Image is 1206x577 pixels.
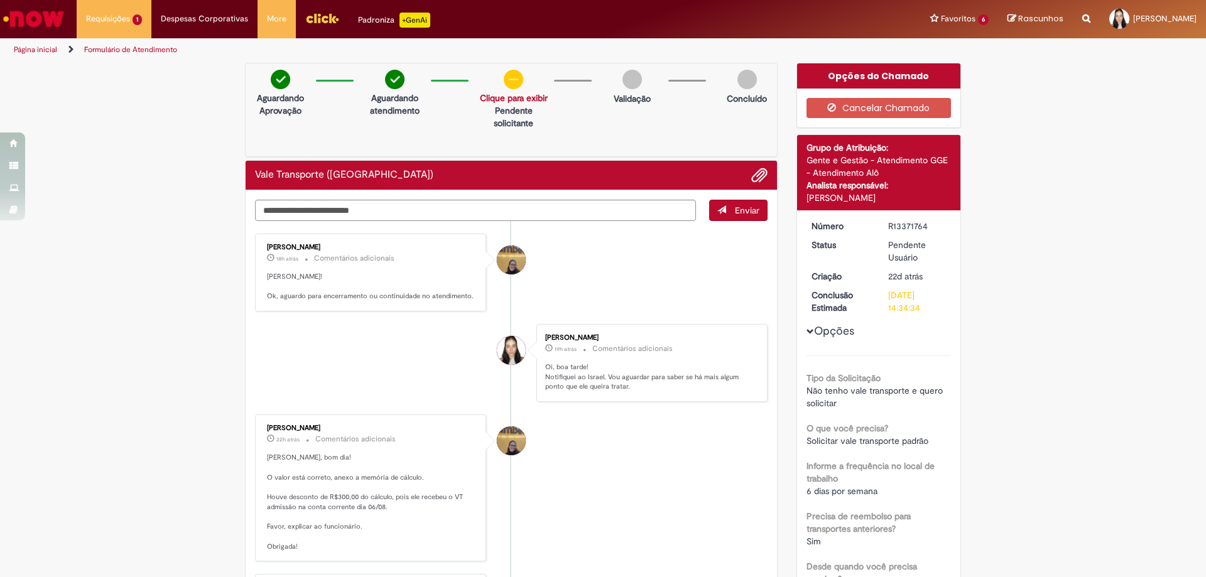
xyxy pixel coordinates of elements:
[807,435,928,446] span: Solicitar vale transporte padrão
[251,92,310,117] p: Aguardando Aprovação
[276,255,298,262] span: 18h atrás
[399,13,430,28] p: +GenAi
[802,239,879,251] dt: Status
[802,289,879,314] dt: Conclusão Estimada
[709,200,768,221] button: Enviar
[1018,13,1063,24] span: Rascunhos
[888,271,923,282] time: 07/08/2025 15:11:29
[807,98,952,118] button: Cancelar Chamado
[807,141,952,154] div: Grupo de Atribuição:
[888,239,947,264] div: Pendente Usuário
[276,255,298,262] time: 28/08/2025 14:29:41
[255,170,433,181] h2: Vale Transporte (VT) Histórico de tíquete
[267,424,476,432] div: [PERSON_NAME]
[797,63,961,89] div: Opções do Chamado
[133,14,142,25] span: 1
[978,14,989,25] span: 6
[807,154,952,179] div: Gente e Gestão - Atendimento GGE - Atendimento Alô
[497,426,526,455] div: Amanda De Campos Gomes Do Nascimento
[614,92,651,105] p: Validação
[267,244,476,251] div: [PERSON_NAME]
[622,70,642,89] img: img-circle-grey.png
[807,179,952,191] div: Analista responsável:
[358,13,430,28] div: Padroniza
[751,167,768,183] button: Adicionar anexos
[9,38,795,62] ul: Trilhas de página
[735,205,759,216] span: Enviar
[555,345,577,353] time: 28/08/2025 13:44:22
[276,436,300,443] span: 22h atrás
[497,245,526,274] div: Amanda De Campos Gomes Do Nascimento
[941,13,975,25] span: Favoritos
[1,6,66,31] img: ServiceNow
[807,510,911,534] b: Precisa de reembolso para transportes anteriores?
[545,334,754,342] div: [PERSON_NAME]
[314,253,394,264] small: Comentários adicionais
[807,423,888,434] b: O que você precisa?
[365,92,424,117] p: Aguardando atendimento
[255,200,696,221] textarea: Digite sua mensagem aqui...
[1008,13,1063,25] a: Rascunhos
[888,220,947,232] div: R13371764
[276,436,300,443] time: 28/08/2025 10:56:48
[807,460,935,484] b: Informe a frequência no local de trabalho
[315,434,396,445] small: Comentários adicionais
[592,343,673,354] small: Comentários adicionais
[480,92,548,104] a: Clique para exibir
[737,70,757,89] img: img-circle-grey.png
[888,271,923,282] span: 22d atrás
[1133,13,1197,24] span: [PERSON_NAME]
[161,13,248,25] span: Despesas Corporativas
[267,13,286,25] span: More
[271,70,290,89] img: check-circle-green.png
[14,45,57,55] a: Página inicial
[802,220,879,232] dt: Número
[86,13,130,25] span: Requisições
[305,9,339,28] img: click_logo_yellow_360x200.png
[802,270,879,283] dt: Criação
[480,104,548,129] p: Pendente solicitante
[267,272,476,301] p: [PERSON_NAME]! Ok, aguardo para encerramento ou continuidade no atendimento.
[807,485,877,497] span: 6 dias por semana
[84,45,177,55] a: Formulário de Atendimento
[888,289,947,314] div: [DATE] 14:34:34
[807,536,821,547] span: Sim
[267,453,476,551] p: [PERSON_NAME], bom dia! O valor está correto, anexo a memória de cálculo. Houve desconto de R$300...
[807,191,952,204] div: [PERSON_NAME]
[504,70,523,89] img: circle-minus.png
[385,70,405,89] img: check-circle-green.png
[545,362,754,392] p: Oi, boa tarde! Notifiquei ao Israel. Vou aguardar para saber se há mais algum ponto que ele queir...
[497,336,526,365] div: Thamyres Silva Duarte Sa
[807,385,945,409] span: Não tenho vale transporte e quero solicitar
[727,92,767,105] p: Concluído
[555,345,577,353] span: 19h atrás
[888,270,947,283] div: 07/08/2025 15:11:29
[807,372,881,384] b: Tipo da Solicitação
